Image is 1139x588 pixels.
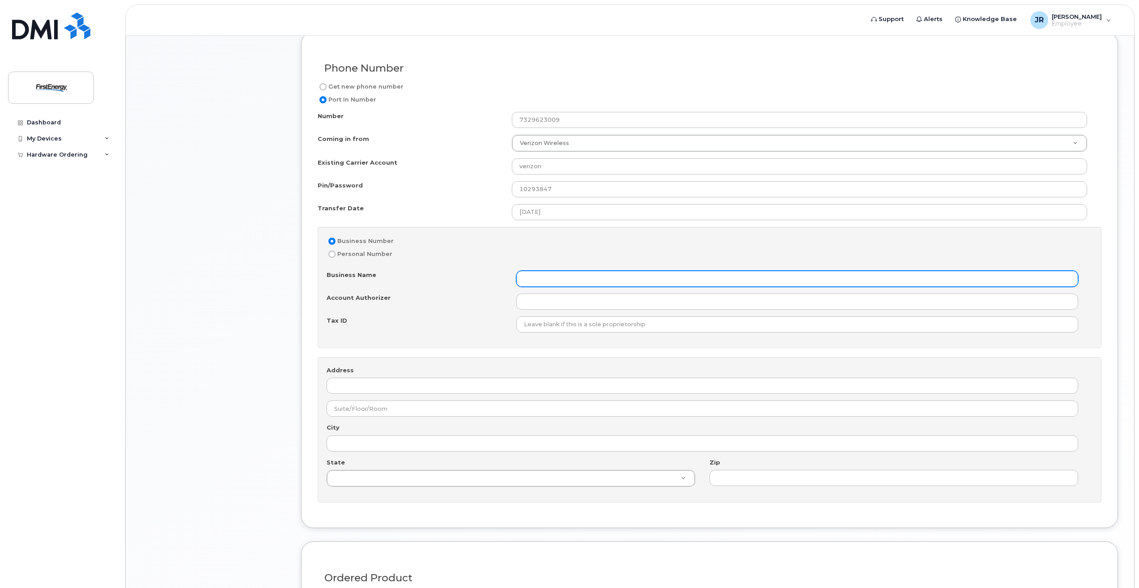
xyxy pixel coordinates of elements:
[1024,11,1118,29] div: Jack Ragusa
[327,249,392,260] label: Personal Number
[949,10,1023,28] a: Knowledge Base
[324,63,1095,74] h3: Phone Number
[327,236,394,247] label: Business Number
[327,294,391,302] label: Account Authorizer
[1035,15,1044,26] span: JR
[318,204,364,213] label: Transfer Date
[318,94,376,105] label: Port In Number
[879,15,904,24] span: Support
[327,458,345,467] label: State
[318,112,344,120] label: Number
[924,15,943,24] span: Alerts
[318,135,369,143] label: Coming in from
[710,458,720,467] label: Zip
[318,81,404,92] label: Get new phone number
[318,158,397,167] label: Existing Carrier Account
[324,572,1095,584] h3: Ordered Product
[319,96,327,103] input: Port In Number
[963,15,1017,24] span: Knowledge Base
[327,401,1078,417] input: Suite/Floor/Room
[327,271,376,279] label: Business Name
[328,251,336,258] input: Personal Number
[1052,13,1102,20] span: [PERSON_NAME]
[319,83,327,90] input: Get new phone number
[1100,549,1132,581] iframe: Messenger Launcher
[327,316,347,325] label: Tax ID
[327,423,340,432] label: City
[910,10,949,28] a: Alerts
[865,10,910,28] a: Support
[512,181,1087,197] input: optional, leave blank if not needed
[1052,20,1102,27] span: Employee
[520,140,569,146] span: Verizon Wireless
[318,181,363,190] label: Pin/Password
[327,366,354,375] label: Address
[512,135,1087,151] a: Verizon Wireless
[516,316,1078,332] input: Leave blank if this is a sole proprietorship
[328,238,336,245] input: Business Number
